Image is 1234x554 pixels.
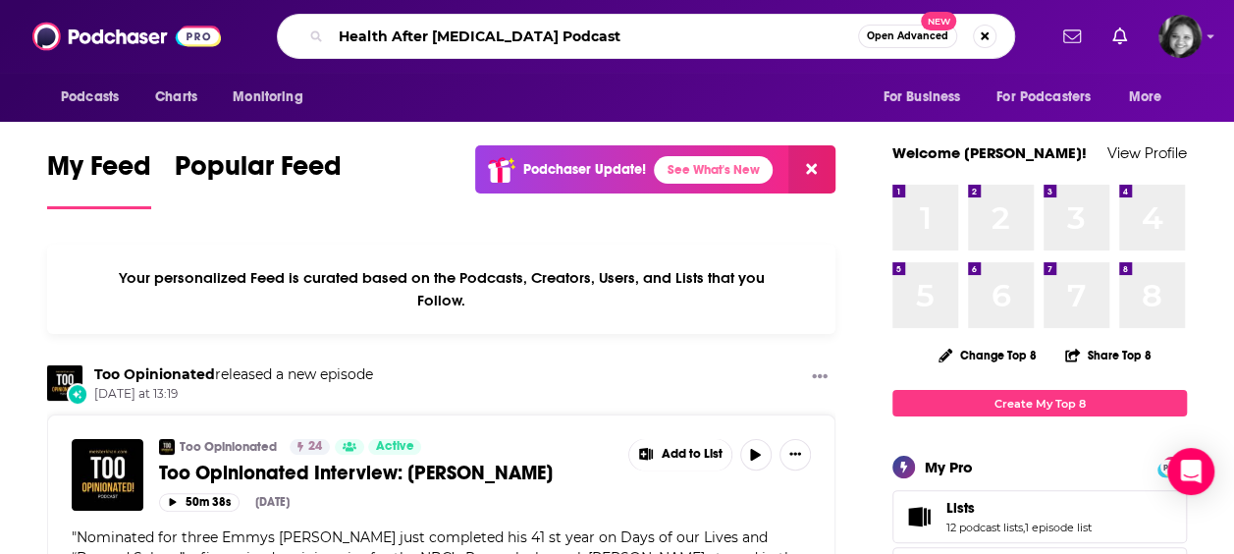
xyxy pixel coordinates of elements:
[142,79,209,116] a: Charts
[233,83,302,111] span: Monitoring
[180,439,277,455] a: Too Opinionated
[858,25,957,48] button: Open AdvancedNew
[984,79,1119,116] button: open menu
[892,490,1187,543] span: Lists
[1104,20,1135,53] a: Show notifications dropdown
[1025,521,1092,534] a: 1 episode list
[72,439,143,511] img: Too Opinionated Interview: Thaao Penghlis
[1107,143,1187,162] a: View Profile
[946,499,975,517] span: Lists
[94,365,373,384] h3: released a new episode
[159,493,240,512] button: 50m 38s
[159,461,615,485] a: Too Opinionated Interview: [PERSON_NAME]
[1115,79,1187,116] button: open menu
[1064,336,1153,374] button: Share Top 8
[661,447,722,462] span: Add to List
[255,495,290,509] div: [DATE]
[47,149,151,194] span: My Feed
[927,343,1048,367] button: Change Top 8
[892,143,1087,162] a: Welcome [PERSON_NAME]!
[32,18,221,55] img: Podchaser - Follow, Share and Rate Podcasts
[331,21,858,52] input: Search podcasts, credits, & more...
[308,437,322,457] span: 24
[946,521,1023,534] a: 12 podcast lists
[899,503,939,530] a: Lists
[1158,15,1202,58] span: Logged in as ShailiPriya
[921,12,956,30] span: New
[47,149,151,209] a: My Feed
[277,14,1015,59] div: Search podcasts, credits, & more...
[1023,521,1025,534] span: ,
[1160,459,1184,473] a: PRO
[996,83,1091,111] span: For Podcasters
[1158,15,1202,58] button: Show profile menu
[94,365,215,383] a: Too Opinionated
[1158,15,1202,58] img: User Profile
[946,499,1092,517] a: Lists
[47,365,82,401] img: Too Opinionated
[523,161,646,178] p: Podchaser Update!
[869,79,985,116] button: open menu
[1129,83,1162,111] span: More
[47,79,144,116] button: open menu
[61,83,119,111] span: Podcasts
[94,386,373,403] span: [DATE] at 13:19
[290,439,330,455] a: 24
[159,461,553,485] span: Too Opinionated Interview: [PERSON_NAME]
[892,390,1187,416] a: Create My Top 8
[654,156,773,184] a: See What's New
[159,439,175,455] img: Too Opinionated
[779,439,811,471] button: Show More Button
[1055,20,1089,53] a: Show notifications dropdown
[1167,448,1214,495] div: Open Intercom Messenger
[67,383,88,405] div: New Episode
[175,149,342,209] a: Popular Feed
[867,31,948,41] span: Open Advanced
[175,149,342,194] span: Popular Feed
[1160,460,1184,474] span: PRO
[804,365,835,390] button: Show More Button
[47,245,835,334] div: Your personalized Feed is curated based on the Podcasts, Creators, Users, and Lists that you Follow.
[629,439,731,471] button: Show More Button
[925,458,973,476] div: My Pro
[368,439,421,455] a: Active
[376,437,413,457] span: Active
[155,83,197,111] span: Charts
[883,83,960,111] span: For Business
[219,79,328,116] button: open menu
